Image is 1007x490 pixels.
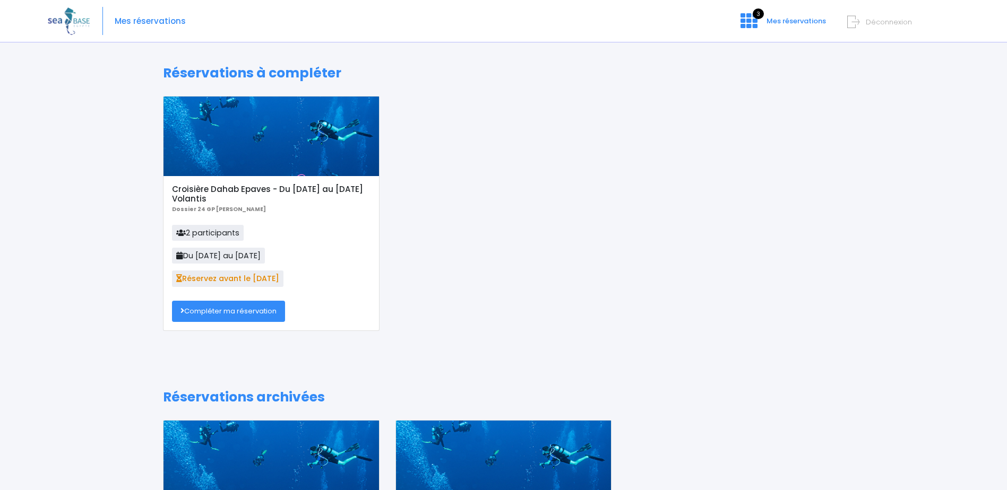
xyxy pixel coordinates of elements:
[732,20,832,30] a: 3 Mes réservations
[866,17,912,27] span: Déconnexion
[172,185,370,204] h5: Croisière Dahab Epaves - Du [DATE] au [DATE] Volantis
[767,16,826,26] span: Mes réservations
[172,205,266,213] b: Dossier 24 GP [PERSON_NAME]
[753,8,764,19] span: 3
[172,301,285,322] a: Compléter ma réservation
[172,270,283,286] span: Réservez avant le [DATE]
[172,225,244,241] span: 2 participants
[163,65,844,81] h1: Réservations à compléter
[172,248,265,264] span: Du [DATE] au [DATE]
[163,389,844,405] h1: Réservations archivées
